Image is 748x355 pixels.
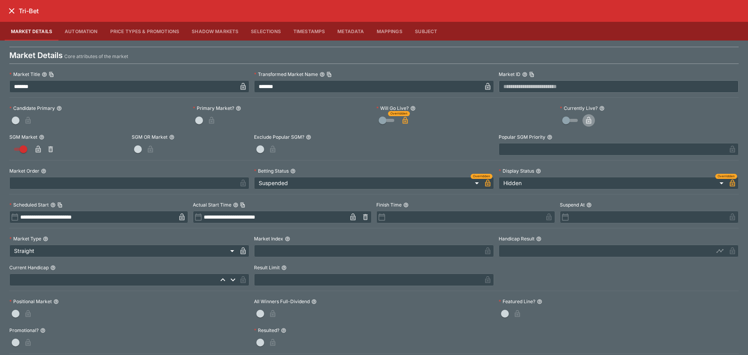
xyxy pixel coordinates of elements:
[254,134,304,140] p: Exclude Popular SGM?
[5,4,19,18] button: close
[9,134,37,140] p: SGM Market
[56,106,62,111] button: Candidate Primary
[287,22,332,41] button: Timestamps
[499,235,535,242] p: Handicap Result
[9,245,237,257] div: Straight
[499,168,534,174] p: Display Status
[311,299,317,304] button: All Winners Full-Dividend
[254,71,318,78] p: Transformed Market Name
[236,106,241,111] button: Primary Market?
[254,298,310,305] p: All Winners Full-Dividend
[193,201,231,208] p: Actual Start Time
[254,235,283,242] p: Market Index
[560,105,598,111] p: Currently Live?
[104,22,186,41] button: Price Types & Promotions
[599,106,605,111] button: Currently Live?
[41,168,46,174] button: Market Order
[9,105,55,111] p: Candidate Primary
[132,134,168,140] p: SGM OR Market
[499,177,726,189] div: Hidden
[169,134,175,140] button: SGM OR Market
[536,236,542,242] button: Handicap Result
[326,72,332,77] button: Copy To Clipboard
[9,71,40,78] p: Market Title
[522,72,527,77] button: Market IDCopy To Clipboard
[281,265,287,270] button: Result Limit
[9,264,49,271] p: Current Handicap
[560,201,585,208] p: Suspend At
[9,235,41,242] p: Market Type
[5,22,58,41] button: Market Details
[319,72,325,77] button: Transformed Market NameCopy To Clipboard
[529,72,535,77] button: Copy To Clipboard
[50,265,56,270] button: Current Handicap
[547,134,552,140] button: Popular SGM Priority
[40,328,46,333] button: Promotional?
[390,111,408,116] span: Overridden
[586,202,592,208] button: Suspend At
[410,106,416,111] button: Will Go Live?
[537,299,542,304] button: Featured Line?
[254,168,289,174] p: Betting Status
[254,264,280,271] p: Result Limit
[43,236,48,242] button: Market Type
[19,7,39,15] h6: Tri-Bet
[499,71,520,78] p: Market ID
[376,201,402,208] p: Finish Time
[254,327,279,334] p: Resulted?
[370,22,409,41] button: Mappings
[193,105,234,111] p: Primary Market?
[64,53,128,60] p: Core attributes of the market
[58,22,104,41] button: Automation
[285,236,290,242] button: Market Index
[331,22,370,41] button: Metadata
[240,202,245,208] button: Copy To Clipboard
[9,50,63,60] h4: Market Details
[306,134,311,140] button: Exclude Popular SGM?
[473,174,490,179] span: Overridden
[499,134,545,140] p: Popular SGM Priority
[254,177,482,189] div: Suspended
[9,298,52,305] p: Positional Market
[718,174,735,179] span: Overridden
[376,105,409,111] p: Will Go Live?
[499,298,535,305] p: Featured Line?
[53,299,59,304] button: Positional Market
[49,72,54,77] button: Copy To Clipboard
[290,168,296,174] button: Betting Status
[245,22,287,41] button: Selections
[403,202,409,208] button: Finish Time
[9,201,49,208] p: Scheduled Start
[281,328,286,333] button: Resulted?
[39,134,44,140] button: SGM Market
[42,72,47,77] button: Market TitleCopy To Clipboard
[536,168,541,174] button: Display Status
[233,202,238,208] button: Actual Start TimeCopy To Clipboard
[9,168,39,174] p: Market Order
[50,202,56,208] button: Scheduled StartCopy To Clipboard
[409,22,444,41] button: Subject
[185,22,245,41] button: Shadow Markets
[57,202,63,208] button: Copy To Clipboard
[9,327,39,334] p: Promotional?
